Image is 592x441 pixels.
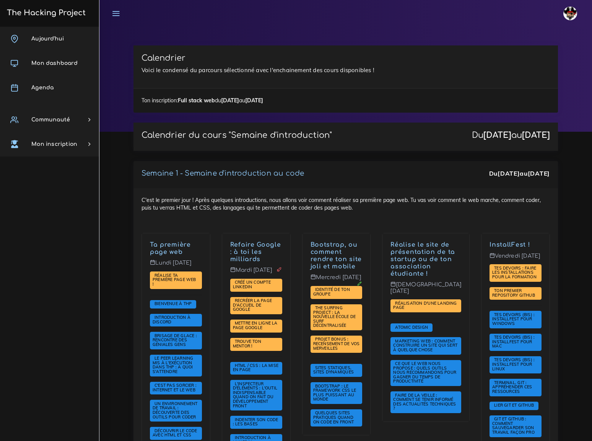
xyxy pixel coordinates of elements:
[230,380,282,410] span: Tu en as peut être déjà entendu parler : l'inspecteur d'éléments permet d'analyser chaque recoin ...
[311,304,363,331] span: Tu vas devoir refaire la page d'accueil de The Surfing Project, une école de code décentralisée. ...
[311,409,363,426] span: Pour avoir des sites jolis, ce n'est pas que du bon sens et du feeling. Il suffit d'utiliser quel...
[233,298,272,312] span: Recréer la page d'accueil de Google
[311,364,363,377] span: Nous allons voir la différence entre ces deux types de sites
[153,333,197,347] span: Brisage de glace : rencontre des géniales gens
[233,279,271,289] span: Créé un compte LinkedIn
[490,264,542,281] span: Nous allons te donner des devoirs pour le weekend : faire en sorte que ton ordinateur soit prêt p...
[230,320,282,333] span: Utilise tout ce que tu as vu jusqu'à présent pour faire profiter à la terre entière de ton super ...
[233,321,278,331] a: Mettre en ligne la page Google
[150,260,202,272] p: Lundi [DATE]
[313,337,360,351] a: PROJET BONUS : recensement de vos merveilles
[492,417,537,435] a: Git et GitHub : comment sauvegarder son travail façon pro
[390,360,461,386] span: La première fois que j'ai découvert Zapier, ma vie a changé. Dans cette ressource, nous allons te...
[492,357,535,371] span: Tes devoirs (bis) : Installfest pour Linux
[492,266,538,280] a: Tes devoirs : faire les installations pour la formation
[390,323,433,332] span: Tu vas voir comment penser composants quand tu fais des pages web.
[233,363,278,373] a: HTML / CSS : la mise en page
[150,241,191,255] a: Ta première page web
[393,301,457,311] a: Réalisation d'une landing page
[498,170,520,177] strong: [DATE]
[313,365,356,375] a: Sites statiques, sites dynamiques
[492,380,532,394] span: Terminal, Git : appréhender ces ressources
[390,391,461,413] span: Maintenant que tu sais coder, nous allons te montrer quelques site sympathiques pour se tenir au ...
[311,274,363,286] p: Mercredi [DATE]
[31,117,70,123] span: Communauté
[153,383,197,393] span: C'est pas sorcier : internet et le web
[490,241,542,249] p: Journée InstallFest - Git & Github
[233,417,278,427] a: Indenter son code : les bases
[492,416,537,435] span: Git et GitHub : comment sauvegarder son travail façon pro
[313,305,356,328] span: The Surfing Project : la nouvelle école de surf décentralisée
[492,335,535,349] a: Tes devoirs (bis) : Installfest pour MAC
[390,241,455,277] a: Réalise le site de présentation de ta startup ou de ton association étudiante !
[390,337,461,354] span: Marketing web : comment construire un site qui sert à quelque chose
[393,393,456,411] a: Faire de la veille : comment se tenir informé des actualités techniques ?
[490,415,542,437] span: Git est un outil de sauvegarde de dossier indispensable dans l'univers du dev. GitHub permet de m...
[153,273,196,287] a: Réalise ta première page web !
[133,88,558,112] div: Ton inscription: du au
[230,416,282,429] span: Pourquoi et comment indenter son code ? Nous allons te montrer les astuces pour avoir du code lis...
[31,36,64,42] span: Aujourd'hui
[492,380,532,394] a: Terminal, Git : appréhender ces ressources
[522,131,550,140] strong: [DATE]
[153,356,193,375] a: Le Peer learning mis à l'exécution dans THP : à quoi s'attendre
[393,339,457,353] a: Marketing web : comment construire un site qui sert à quelque chose
[492,312,535,326] a: Tes devoirs (bis) : Installfest pour Windows
[313,365,356,375] span: Sites statiques, sites dynamiques
[31,85,54,90] span: Agenda
[311,382,363,404] span: Tu vas voir comment faire marcher Bootstrap, le framework CSS le plus populaire au monde qui te p...
[5,9,86,17] h3: The Hacking Project
[150,332,202,349] span: THP est avant tout un aventure humaine avec des rencontres. Avant de commencer nous allons te dem...
[483,131,511,140] strong: [DATE]
[490,311,542,328] span: Nous allons te montrer comment mettre en place WSL 2 sur ton ordinateur Windows 10. Ne le fait pa...
[563,6,577,20] img: avatar
[230,241,281,263] a: Refaire Google : à toi les milliards
[153,333,197,347] a: Brisage de glace : rencontre des géniales gens
[233,339,261,349] a: Trouve ton mentor !
[150,271,202,289] span: Dans ce projet, nous te demanderons de coder ta première page web. Ce sera l'occasion d'appliquer...
[472,131,550,140] div: Du au
[141,131,332,140] p: Calendrier du cours "Semaine d'introduction"
[233,381,277,409] a: L'inspecteur d'éléments : l'outil indispensable quand on fait du développement front
[311,241,362,270] a: Bootstrap, ou comment rendre ton site joli et mobile
[150,241,202,256] p: C'est le premier jour ! Après quelques introductions, nous allons voir comment réaliser sa premiè...
[313,287,350,297] a: Identité de ton groupe
[230,267,282,279] p: Mardi [DATE]
[150,427,202,440] span: HTML et CSS permettent de réaliser une page web. Nous allons te montrer les bases qui te permettr...
[313,305,356,328] a: The Surfing Project : la nouvelle école de surf décentralisée
[528,170,550,177] strong: [DATE]
[150,400,202,422] span: Comment faire pour coder son premier programme ? Nous allons te montrer les outils pour pouvoir f...
[393,325,430,330] a: Atomic Design
[153,315,190,325] a: Introduction à Discord
[31,141,77,147] span: Mon inscription
[276,267,282,272] i: Projet à rendre ce jour-là
[141,53,550,63] h3: Calendrier
[233,417,278,427] span: Indenter son code : les bases
[390,241,461,277] p: Et voilà ! Nous te donnerons les astuces marketing pour bien savoir vendre un concept ou une idée...
[153,301,194,307] a: Bienvenue à THP
[245,97,263,104] strong: [DATE]
[141,66,550,75] p: Voici le condensé du parcours sélectionné avec l'enchainement des cours disponibles !
[230,297,282,314] span: L'intitulé du projet est simple, mais le projet sera plus dur qu'il n'y parait.
[313,383,356,402] span: Bootstrap : le framework CSS le plus puissant au monde
[490,253,542,265] p: Vendredi [DATE]
[492,312,535,326] span: Tes devoirs (bis) : Installfest pour Windows
[492,288,537,298] span: Ton premier repository GitHub
[492,402,536,408] span: Lier Git et Github
[230,362,282,375] span: Maintenant que tu sais faire des pages basiques, nous allons te montrer comment faire de la mise ...
[313,410,356,425] a: Quelques sites pratiques quand on code en front
[390,299,461,312] span: Le projet de toute une semaine ! Tu vas réaliser la page de présentation d'une organisation de to...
